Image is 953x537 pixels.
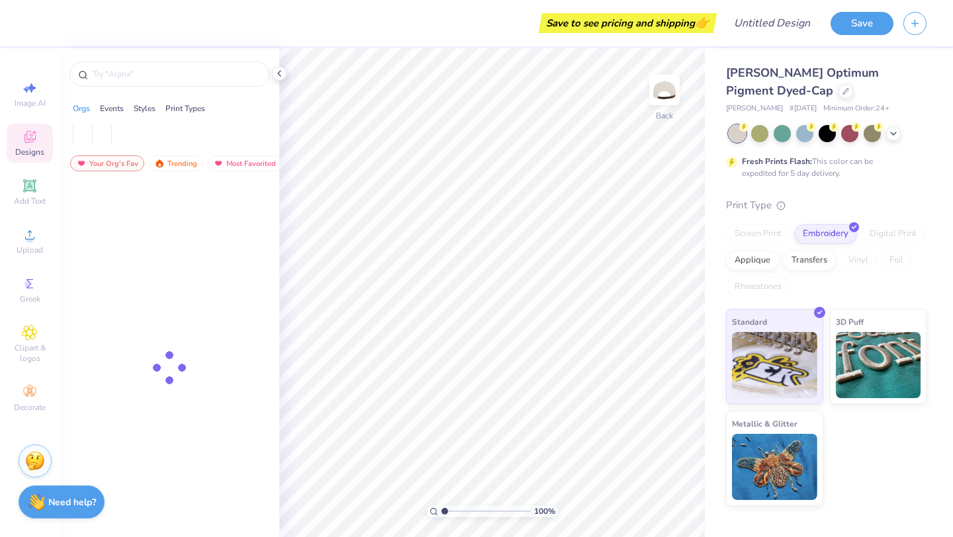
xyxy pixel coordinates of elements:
img: 3D Puff [836,332,921,398]
div: Rhinestones [726,277,790,297]
strong: Need help? [48,496,96,509]
img: Metallic & Glitter [732,434,817,500]
div: Trending [148,155,203,171]
div: Print Types [165,103,205,114]
span: Image AI [15,98,46,108]
input: Untitled Design [723,10,821,36]
div: Save to see pricing and shipping [542,13,713,33]
div: Foil [881,251,912,270]
span: [PERSON_NAME] [726,103,783,114]
div: Screen Print [726,224,790,244]
span: 100 % [534,505,555,517]
span: Designs [15,147,44,157]
button: Save [831,12,893,35]
div: Embroidery [794,224,857,244]
div: Orgs [73,103,90,114]
div: Your Org's Fav [70,155,144,171]
div: Print Type [726,198,927,213]
div: Events [100,103,124,114]
div: Digital Print [861,224,925,244]
div: Applique [726,251,779,270]
div: Transfers [783,251,836,270]
span: Decorate [14,402,46,413]
span: Metallic & Glitter [732,417,797,431]
span: Upload [17,245,43,255]
span: # [DATE] [790,103,817,114]
strong: Fresh Prints Flash: [742,156,812,167]
img: Back [651,77,678,103]
span: [PERSON_NAME] Optimum Pigment Dyed-Cap [726,65,879,99]
span: 👉 [695,15,709,30]
span: Standard [732,315,767,329]
div: This color can be expedited for 5 day delivery. [742,155,905,179]
div: Most Favorited [207,155,282,171]
div: Styles [134,103,156,114]
img: most_fav.gif [213,159,224,168]
span: Clipart & logos [7,343,53,364]
span: Add Text [14,196,46,206]
span: Greek [20,294,40,304]
img: trending.gif [154,159,165,168]
img: Standard [732,332,817,398]
div: Vinyl [840,251,877,270]
input: Try "Alpha" [91,67,261,81]
span: Minimum Order: 24 + [823,103,889,114]
span: 3D Puff [836,315,864,329]
img: most_fav.gif [76,159,87,168]
div: Back [656,110,673,122]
